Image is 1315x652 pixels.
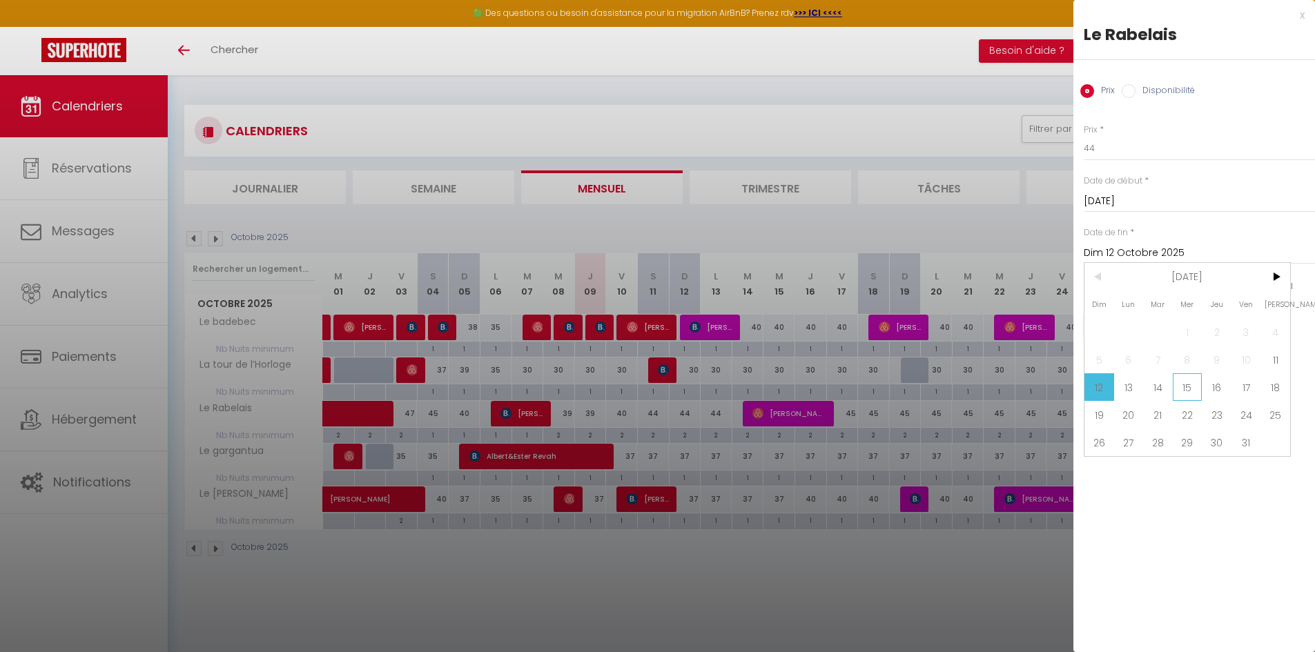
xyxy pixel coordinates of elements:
[1202,401,1231,428] span: 23
[1173,401,1202,428] span: 22
[1173,318,1202,346] span: 1
[1260,290,1290,318] span: [PERSON_NAME]
[1114,428,1144,456] span: 27
[1084,290,1114,318] span: Dim
[1114,290,1144,318] span: Lun
[1143,373,1173,401] span: 14
[1260,346,1290,373] span: 11
[1173,428,1202,456] span: 29
[1231,373,1261,401] span: 17
[1094,84,1115,99] label: Prix
[1143,290,1173,318] span: Mar
[1202,318,1231,346] span: 2
[1143,401,1173,428] span: 21
[1202,290,1231,318] span: Jeu
[1114,263,1261,290] span: [DATE]
[1231,401,1261,428] span: 24
[1202,428,1231,456] span: 30
[1114,401,1144,428] span: 20
[1084,263,1114,290] span: <
[1084,226,1128,239] label: Date de fin
[1231,290,1261,318] span: Ven
[1173,373,1202,401] span: 15
[1173,346,1202,373] span: 8
[1114,346,1144,373] span: 6
[1202,373,1231,401] span: 16
[1231,346,1261,373] span: 10
[1084,124,1098,137] label: Prix
[1231,318,1261,346] span: 3
[1173,290,1202,318] span: Mer
[1260,373,1290,401] span: 18
[1231,428,1261,456] span: 31
[1084,346,1114,373] span: 5
[1073,7,1305,23] div: x
[1114,373,1144,401] span: 13
[1143,428,1173,456] span: 28
[1260,263,1290,290] span: >
[1084,23,1305,46] div: Le Rabelais
[1260,318,1290,346] span: 4
[1202,346,1231,373] span: 9
[1136,84,1195,99] label: Disponibilité
[1084,428,1114,456] span: 26
[1143,346,1173,373] span: 7
[1260,401,1290,428] span: 25
[1084,373,1114,401] span: 12
[1084,401,1114,428] span: 19
[1084,175,1142,188] label: Date de début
